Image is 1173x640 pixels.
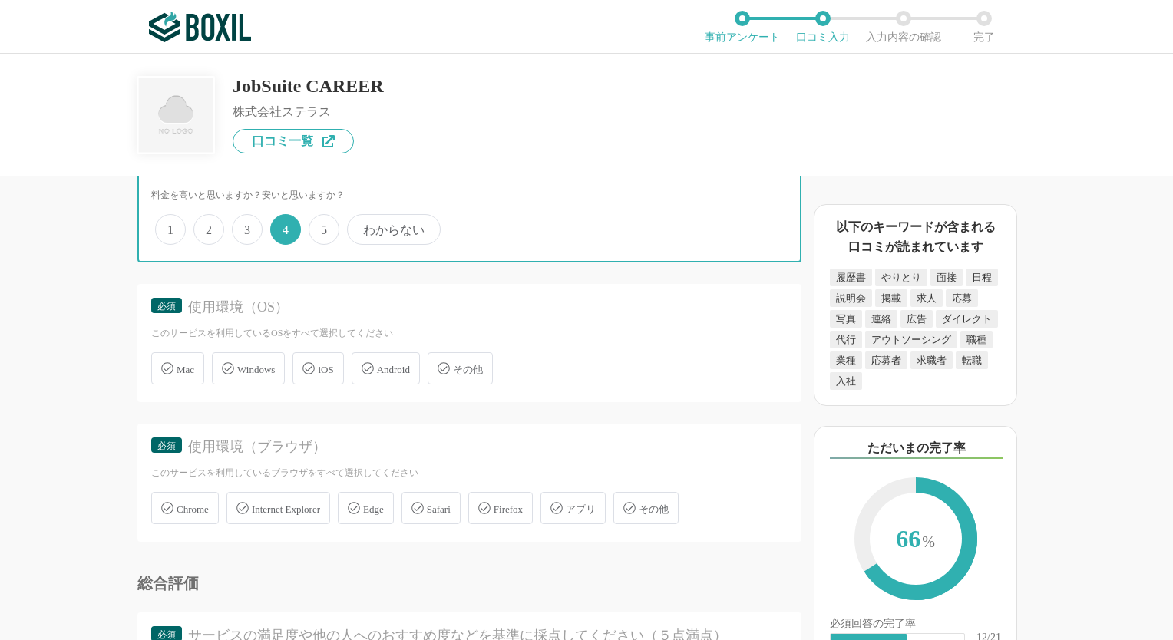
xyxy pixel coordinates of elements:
[157,301,176,312] span: 必須
[151,467,788,480] div: このサービスを利用しているブラウザをすべて選択してください
[943,11,1024,43] li: 完了
[875,269,927,286] div: やりとり
[865,351,907,369] div: 応募者
[830,289,872,307] div: 説明会
[863,11,943,43] li: 入力内容の確認
[347,214,441,245] span: わからない
[875,289,907,307] div: 掲載
[377,364,410,375] span: Android
[702,11,782,43] li: 事前アンケート
[157,629,176,640] span: 必須
[830,217,1001,256] div: 以下のキーワードが含まれる口コミが読まれています
[155,214,186,245] span: 1
[936,310,998,328] div: ダイレクト
[946,289,978,307] div: 応募
[966,269,998,286] div: 日程
[427,503,451,515] span: Safari
[639,503,669,515] span: その他
[137,576,801,591] div: 総合評価
[151,189,788,202] div: 料金を高いと思いますか？安いと思いますか？
[494,503,523,515] span: Firefox
[252,135,313,147] span: 口コミ一覧
[252,503,320,515] span: Internet Explorer
[233,129,354,153] a: 口コミ一覧
[870,493,962,588] span: 66
[830,619,1001,632] div: 必須回答の完了率
[865,331,957,348] div: アウトソーシング
[930,269,963,286] div: 面接
[830,351,862,369] div: 業種
[188,437,761,457] div: 使用環境（ブラウザ）
[149,12,251,42] img: ボクシルSaaS_ロゴ
[318,364,333,375] span: iOS
[830,372,862,390] div: 入社
[960,331,993,348] div: 職種
[900,310,933,328] div: 広告
[363,503,384,515] span: Edge
[157,440,176,451] span: 必須
[922,533,935,550] span: %
[309,214,339,245] span: 5
[270,214,301,245] span: 4
[956,351,988,369] div: 転職
[232,214,263,245] span: 3
[566,503,596,515] span: アプリ
[177,364,194,375] span: Mac
[151,327,788,340] div: このサービスを利用しているOSをすべて選択してください
[237,364,275,375] span: Windows
[830,439,1003,459] div: ただいまの完了率
[193,214,224,245] span: 2
[453,364,483,375] span: その他
[830,310,862,328] div: 写真
[782,11,863,43] li: 口コミ入力
[233,106,384,118] div: 株式会社ステラス
[233,77,384,95] div: JobSuite CAREER
[910,351,953,369] div: 求職者
[865,310,897,328] div: 連絡
[188,298,761,317] div: 使用環境（OS）
[910,289,943,307] div: 求人
[830,331,862,348] div: 代行
[177,503,209,515] span: Chrome
[830,269,872,286] div: 履歴書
